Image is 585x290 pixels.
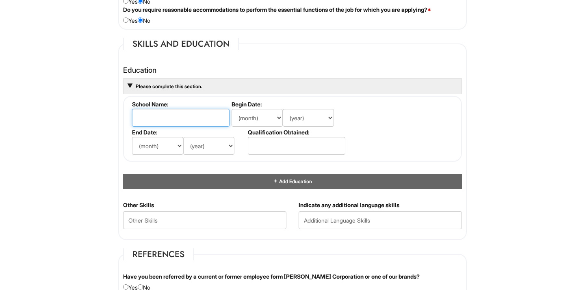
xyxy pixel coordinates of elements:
[278,178,312,184] span: Add Education
[123,273,420,281] label: Have you been referred by a current or former employee form [PERSON_NAME] Corporation or one of o...
[123,211,286,229] input: Other Skills
[248,129,344,136] label: Qualification Obtained:
[123,38,239,50] legend: Skills and Education
[123,201,154,209] label: Other Skills
[232,101,344,108] label: Begin Date:
[117,6,468,25] div: Yes No
[135,83,202,89] a: Please complete this section.
[299,211,462,229] input: Additional Language Skills
[132,129,245,136] label: End Date:
[299,201,399,209] label: Indicate any additional language skills
[123,6,431,14] label: Do you require reasonable accommodations to perform the essential functions of the job for which ...
[273,178,312,184] a: Add Education
[123,66,462,74] h4: Education
[123,248,194,260] legend: References
[132,101,228,108] label: School Name:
